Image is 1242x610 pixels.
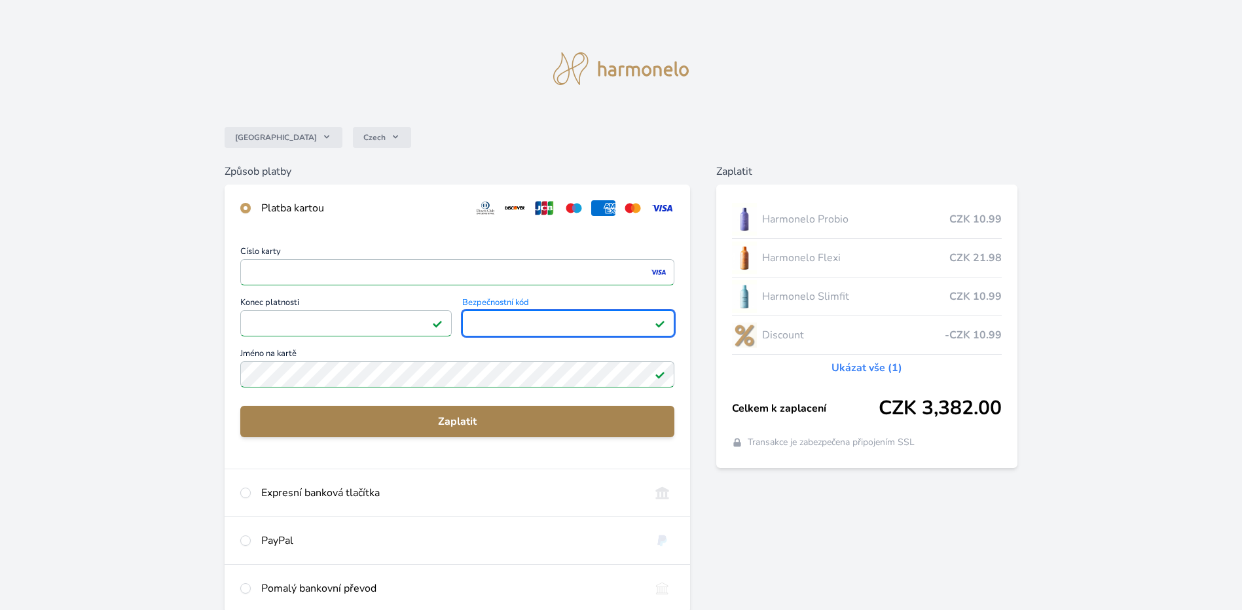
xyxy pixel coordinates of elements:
[240,406,674,437] button: Zaplatit
[591,200,615,216] img: amex.svg
[468,314,668,332] iframe: Iframe pro bezpečnostní kód
[732,242,757,274] img: CLEAN_FLEXI_se_stinem_x-hi_(1)-lo.jpg
[240,247,674,259] span: Číslo karty
[246,263,668,281] iframe: Iframe pro číslo karty
[762,289,950,304] span: Harmonelo Slimfit
[748,436,915,449] span: Transakce je zabezpečena připojením SSL
[240,350,674,361] span: Jméno na kartě
[762,211,950,227] span: Harmonelo Probio
[261,581,640,596] div: Pomalý bankovní převod
[235,132,317,143] span: [GEOGRAPHIC_DATA]
[353,127,411,148] button: Czech
[762,250,950,266] span: Harmonelo Flexi
[949,250,1002,266] span: CZK 21.98
[473,200,498,216] img: diners.svg
[949,289,1002,304] span: CZK 10.99
[831,360,902,376] a: Ukázat vše (1)
[650,533,674,548] img: paypal.svg
[432,318,443,329] img: Platné pole
[655,369,665,380] img: Platné pole
[503,200,527,216] img: discover.svg
[562,200,586,216] img: maestro.svg
[732,280,757,313] img: SLIMFIT_se_stinem_x-lo.jpg
[621,200,645,216] img: mc.svg
[240,298,452,310] span: Konec platnosti
[261,200,463,216] div: Platba kartou
[650,485,674,501] img: onlineBanking_CZ.svg
[261,533,640,548] div: PayPal
[363,132,386,143] span: Czech
[716,164,1018,179] h6: Zaplatit
[650,200,674,216] img: visa.svg
[246,314,446,332] iframe: Iframe pro datum vypršení platnosti
[251,414,664,429] span: Zaplatit
[649,266,667,278] img: visa
[532,200,557,216] img: jcb.svg
[240,361,674,387] input: Jméno na kartěPlatné pole
[762,327,945,343] span: Discount
[650,581,674,596] img: bankTransfer_IBAN.svg
[879,397,1002,420] span: CZK 3,382.00
[553,52,689,85] img: logo.svg
[462,298,674,310] span: Bezpečnostní kód
[261,485,640,501] div: Expresní banková tlačítka
[732,401,879,416] span: Celkem k zaplacení
[732,319,757,351] img: discount-lo.png
[949,211,1002,227] span: CZK 10.99
[225,127,342,148] button: [GEOGRAPHIC_DATA]
[225,164,690,179] h6: Způsob platby
[945,327,1002,343] span: -CZK 10.99
[732,203,757,236] img: CLEAN_PROBIO_se_stinem_x-lo.jpg
[655,318,665,329] img: Platné pole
